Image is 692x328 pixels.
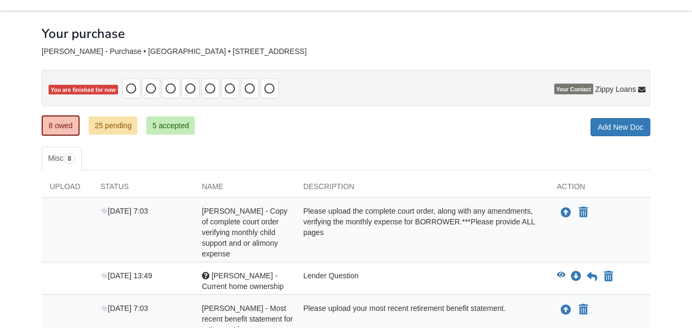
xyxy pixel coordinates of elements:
a: 25 pending [89,116,137,135]
div: Description [295,181,549,197]
div: Lender Question [295,270,549,292]
div: Upload [42,181,92,197]
span: [DATE] 7:03 [100,304,148,313]
span: 8 [64,153,76,164]
button: Declare Diana Gerwig - Copy of complete court order verifying monthly child support and or alimon... [578,206,589,219]
span: [DATE] 13:49 [100,271,152,280]
a: Download Diana Gerwig - Current home ownership [571,272,581,281]
span: [PERSON_NAME] - Copy of complete court order verifying monthly child support and or alimony expense [202,207,287,258]
button: View Diana Gerwig - Current home ownership [557,271,565,282]
div: Name [194,181,295,197]
span: You are finished for now [49,85,118,95]
span: Your Contact [554,84,593,95]
div: Please upload the complete court order, along with any amendments, verifying the monthly expense ... [295,206,549,259]
a: Add New Doc [591,118,650,136]
button: Declare Diana Gerwig - Most recent benefit statement for retirement income not applicable [578,303,589,316]
button: Upload Diana Gerwig - Most recent benefit statement for retirement income [560,303,572,317]
a: 5 accepted [146,116,195,135]
button: Upload Diana Gerwig - Copy of complete court order verifying monthly child support and or alimony... [560,206,572,220]
a: Misc [42,147,82,170]
a: 8 owed [42,115,80,136]
h1: Your purchase [42,27,125,41]
span: Zippy Loans [595,84,636,95]
div: Status [92,181,194,197]
span: [PERSON_NAME] - Current home ownership [202,271,284,291]
span: [DATE] 7:03 [100,207,148,215]
div: Action [549,181,650,197]
div: [PERSON_NAME] - Purchase • [GEOGRAPHIC_DATA] • [STREET_ADDRESS] [42,47,650,56]
button: Declare Diana Gerwig - Current home ownership not applicable [603,270,614,283]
